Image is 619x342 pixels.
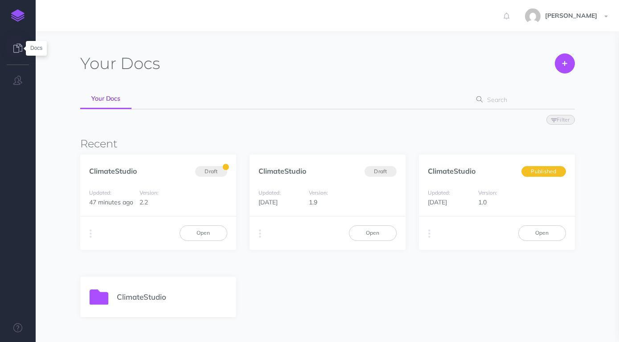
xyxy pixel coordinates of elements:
span: 1.9 [309,198,317,206]
small: Updated: [89,189,111,196]
span: 1.0 [478,198,487,206]
small: Version: [309,189,328,196]
span: [DATE] [258,198,278,206]
a: Your Docs [80,89,131,109]
i: More actions [90,228,92,240]
a: ClimateStudio [258,167,306,175]
small: Version: [478,189,497,196]
a: Open [180,225,227,240]
img: icon-folder.svg [90,289,109,305]
span: [PERSON_NAME] [541,12,602,20]
span: 47 minutes ago [89,198,133,206]
img: logo-mark.svg [11,9,25,22]
span: 2.2 [139,198,148,206]
a: ClimateStudio [89,167,137,175]
i: More actions [428,228,430,240]
a: Open [518,225,566,240]
input: Search [484,92,561,108]
p: ClimateStudio [117,291,226,303]
h1: Docs [80,53,160,73]
span: Your [80,53,116,73]
i: More actions [259,228,261,240]
span: [DATE] [428,198,447,206]
small: Updated: [258,189,281,196]
img: 060d8ce0c75f3d79752e025fff2a3892.jpg [525,8,541,24]
button: Filter [546,115,575,125]
small: Version: [139,189,159,196]
a: ClimateStudio [428,167,476,175]
a: Open [349,225,397,240]
small: Updated: [428,189,450,196]
h3: Recent [80,138,575,150]
span: Your Docs [91,94,120,102]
